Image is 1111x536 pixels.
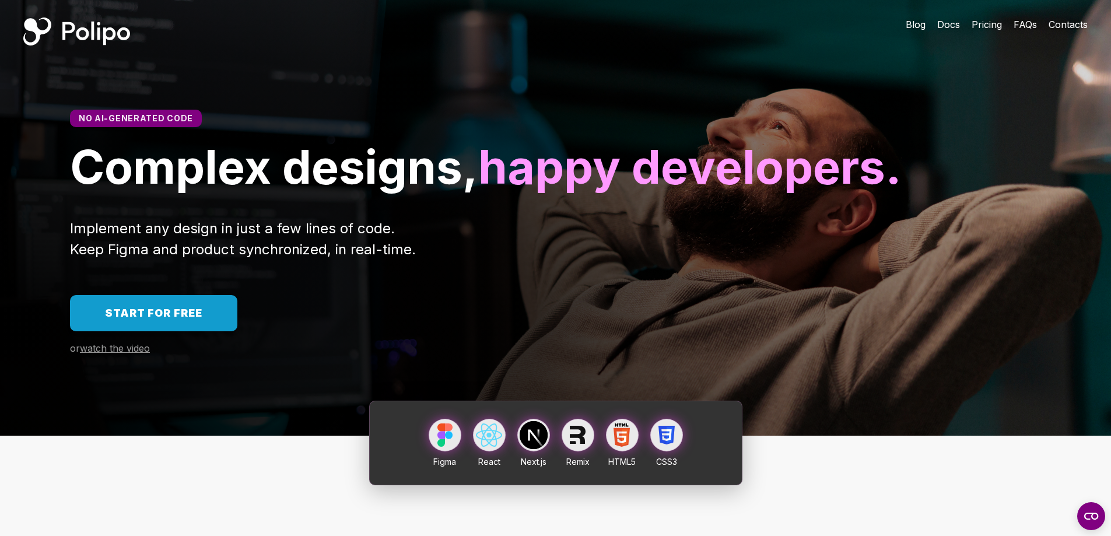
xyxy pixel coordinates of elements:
[105,307,202,319] span: Start for free
[521,457,546,467] span: Next.js
[478,457,500,467] span: React
[79,113,193,123] span: No AI-generated code
[656,457,677,467] span: CSS3
[566,457,590,467] span: Remix
[433,457,456,467] span: Figma
[608,457,636,467] span: HTML5
[937,19,960,30] span: Docs
[478,138,902,195] span: happy developers.
[906,19,926,30] span: Blog
[1077,502,1105,530] button: Open CMP widget
[70,342,80,354] span: or
[80,342,150,354] span: watch the video
[906,17,926,31] a: Blog
[70,295,237,331] a: Start for free
[1049,19,1088,30] span: Contacts
[972,19,1002,30] span: Pricing
[70,343,150,354] a: orwatch the video
[70,138,478,195] span: Complex designs,
[1014,19,1037,30] span: FAQs
[972,17,1002,31] a: Pricing
[1014,17,1037,31] a: FAQs
[70,220,416,258] span: Implement any design in just a few lines of code. Keep Figma and product synchronized, in real-time.
[1049,17,1088,31] a: Contacts
[937,17,960,31] a: Docs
